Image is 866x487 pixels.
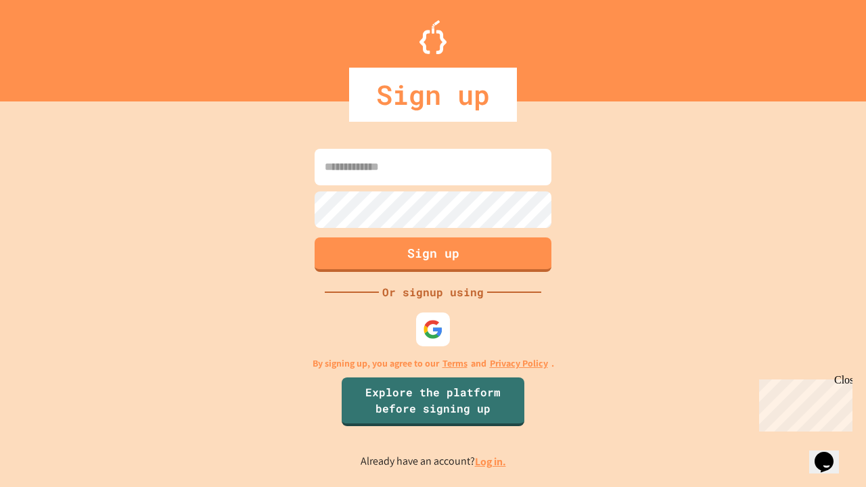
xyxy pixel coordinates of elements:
[475,455,506,469] a: Log in.
[379,284,487,300] div: Or signup using
[349,68,517,122] div: Sign up
[313,356,554,371] p: By signing up, you agree to our and .
[361,453,506,470] p: Already have an account?
[342,377,524,426] a: Explore the platform before signing up
[754,374,852,432] iframe: chat widget
[490,356,548,371] a: Privacy Policy
[419,20,447,54] img: Logo.svg
[423,319,443,340] img: google-icon.svg
[315,237,551,272] button: Sign up
[5,5,93,86] div: Chat with us now!Close
[442,356,468,371] a: Terms
[809,433,852,473] iframe: chat widget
